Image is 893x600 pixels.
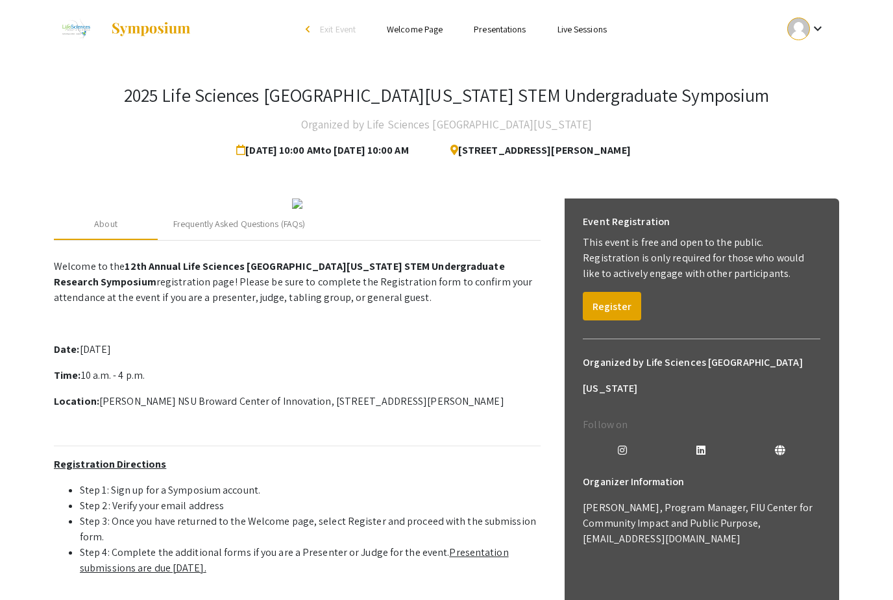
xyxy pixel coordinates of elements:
span: Exit Event [320,23,356,35]
button: Register [583,292,641,320]
p: This event is free and open to the public. Registration is only required for those who would like... [583,235,820,282]
div: About [94,217,117,231]
p: Welcome to the registration page! Please be sure to complete the Registration form to confirm you... [54,259,541,306]
iframe: Chat [10,542,55,590]
u: Presentation submissions are due [DATE]. [80,546,509,575]
h3: 2025 Life Sciences [GEOGRAPHIC_DATA][US_STATE] STEM Undergraduate Symposium [124,84,770,106]
p: [PERSON_NAME], Program Manager, FIU Center for Community Impact and Public Purpose, [EMAIL_ADDRES... [583,500,820,547]
div: Frequently Asked Questions (FAQs) [173,217,305,231]
strong: Time: [54,368,81,382]
span: [DATE] 10:00 AM to [DATE] 10:00 AM [236,138,413,163]
h4: Organized by Life Sciences [GEOGRAPHIC_DATA][US_STATE] [301,112,592,138]
p: Follow on [583,417,820,433]
li: Step 2: Verify your email address [80,498,541,514]
strong: Date: [54,342,80,356]
h6: Organizer Information [583,469,820,495]
div: arrow_back_ios [306,25,313,33]
li: Step 3: Once you have returned to the Welcome page, select Register and proceed with the submissi... [80,514,541,545]
a: Welcome Page [387,23,443,35]
p: 10 a.m. - 4 p.m. [54,368,541,383]
span: [STREET_ADDRESS][PERSON_NAME] [440,138,631,163]
u: Registration Directions [54,457,166,471]
strong: Location: [54,394,99,408]
li: Step 1: Sign up for a Symposium account. [80,483,541,498]
a: Presentations [474,23,526,35]
li: Step 4: Complete the additional forms if you are a Presenter or Judge for the event. [80,545,541,576]
a: Live Sessions [557,23,607,35]
strong: 12th Annual Life Sciences [GEOGRAPHIC_DATA][US_STATE] STEM Undergraduate Research Symposium [54,259,505,289]
p: [DATE] [54,342,541,357]
button: Expand account dropdown [774,14,839,43]
img: Symposium by ForagerOne [110,21,191,37]
img: 2025 Life Sciences South Florida STEM Undergraduate Symposium [54,13,97,45]
a: 2025 Life Sciences South Florida STEM Undergraduate Symposium [54,13,191,45]
img: 32153a09-f8cb-4114-bf27-cfb6bc84fc69.png [292,198,302,209]
h6: Organized by Life Sciences [GEOGRAPHIC_DATA][US_STATE] [583,350,820,402]
h6: Event Registration [583,209,670,235]
mat-icon: Expand account dropdown [810,21,826,36]
p: [PERSON_NAME] NSU Broward Center of Innovation, [STREET_ADDRESS][PERSON_NAME] [54,394,541,409]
